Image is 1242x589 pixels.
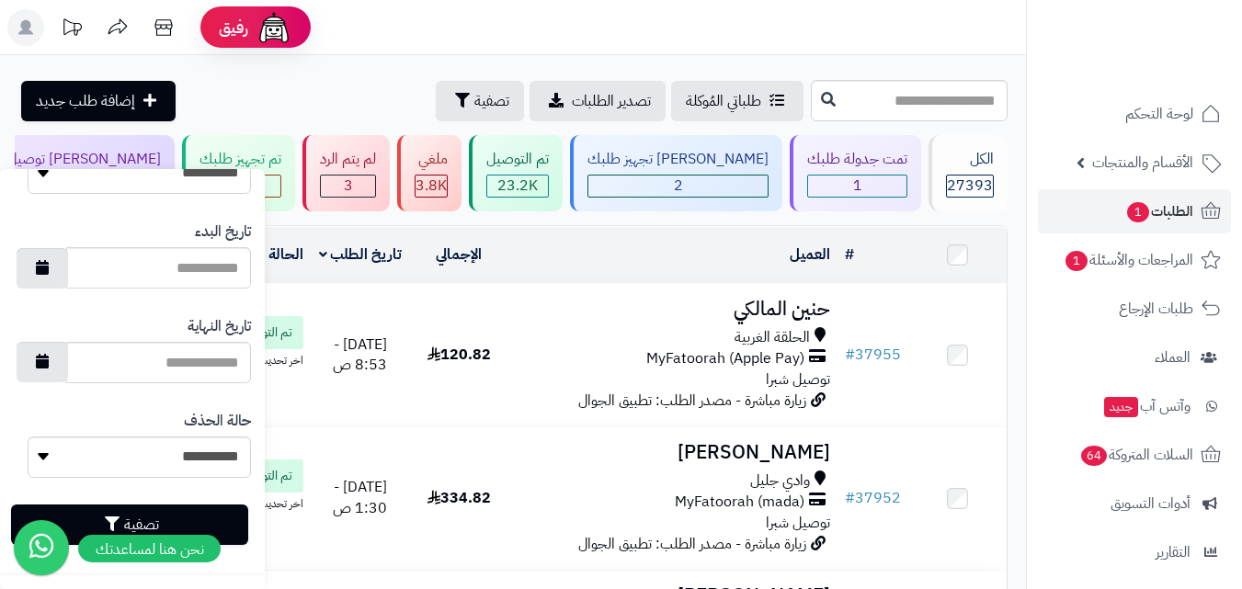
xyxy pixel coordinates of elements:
span: الحلقة الغربية [735,327,810,348]
div: تمت جدولة طلبك [807,149,907,170]
span: MyFatoorah (Apple Pay) [646,348,804,369]
h3: [PERSON_NAME] [516,442,830,463]
span: تم التوصيل [238,467,292,485]
span: جديد [1104,397,1138,417]
span: طلبات الإرجاع [1119,296,1193,322]
a: أدوات التسويق [1038,481,1231,526]
span: [DATE] - 8:53 ص [333,334,387,377]
span: أدوات التسويق [1111,491,1191,516]
div: لم يتم الرد [320,149,376,170]
a: تاريخ الطلب [319,244,403,266]
a: لوحة التحكم [1038,92,1231,136]
span: الطلبات [1125,198,1193,224]
div: تم تجهيز طلبك [199,149,281,170]
a: #37952 [845,487,901,509]
span: العملاء [1155,345,1191,370]
span: MyFatoorah (mada) [675,492,804,513]
span: توصيل شبرا [766,512,830,534]
a: إضافة طلب جديد [21,81,176,121]
label: تاريخ البدء [195,221,251,243]
a: التقارير [1038,530,1231,574]
button: تصفية [436,81,524,121]
span: 120.82 [427,344,491,366]
div: الكل [946,149,994,170]
a: ملغي 3.8K [393,135,465,211]
span: التقارير [1156,539,1191,565]
span: وادي جليل [750,470,810,492]
a: الإجمالي [436,244,482,266]
label: حالة الحذف [184,411,251,432]
span: # [845,344,855,366]
div: 3 [321,176,375,197]
span: إضافة طلب جديد [36,90,135,112]
span: 1 [853,175,862,197]
img: logo-2.png [1117,30,1225,69]
span: المراجعات والأسئلة [1064,247,1193,273]
label: تاريخ النهاية [188,316,251,337]
img: ai-face.png [256,9,292,46]
span: زيارة مباشرة - مصدر الطلب: تطبيق الجوال [578,533,806,555]
a: #37955 [845,344,901,366]
a: وآتس آبجديد [1038,384,1231,428]
span: 2 [674,175,683,197]
span: زيارة مباشرة - مصدر الطلب: تطبيق الجوال [578,390,806,412]
span: توصيل شبرا [766,368,830,391]
span: تصدير الطلبات [572,90,651,112]
div: 23194 [487,176,548,197]
span: 1 [1065,250,1088,272]
span: رفيق [219,17,248,39]
h3: حنين المالكي [516,299,830,320]
a: طلبات الإرجاع [1038,287,1231,331]
span: 64 [1080,445,1108,467]
a: تصدير الطلبات [530,81,666,121]
span: 3 [344,175,353,197]
a: طلباتي المُوكلة [671,81,803,121]
a: العملاء [1038,335,1231,379]
a: لم يتم الرد 3 [299,135,393,211]
a: [PERSON_NAME] تجهيز طلبك 2 [566,135,786,211]
span: تم التوصيل [238,323,292,342]
div: 1 [808,176,906,197]
button: تصفية [11,504,248,545]
span: 27393 [947,175,993,197]
a: تم التوصيل 23.2K [465,135,566,211]
a: المراجعات والأسئلة1 [1038,238,1231,282]
div: تم التوصيل [486,149,549,170]
a: تمت جدولة طلبك 1 [786,135,925,211]
a: العميل [790,244,830,266]
span: تصفية [474,90,509,112]
span: [DATE] - 1:30 ص [333,476,387,519]
span: 334.82 [427,487,491,509]
a: تحديثات المنصة [49,9,95,51]
span: طلباتي المُوكلة [686,90,761,112]
span: 1 [1126,201,1150,223]
div: 3817 [416,176,447,197]
a: الطلبات1 [1038,189,1231,233]
span: وآتس آب [1102,393,1191,419]
div: [PERSON_NAME] تجهيز طلبك [587,149,769,170]
span: 23.2K [497,175,538,197]
span: 3.8K [416,175,447,197]
span: لوحة التحكم [1125,101,1193,127]
a: # [845,244,854,266]
span: # [845,487,855,509]
span: الأقسام والمنتجات [1092,150,1193,176]
a: الحالة [268,244,303,266]
a: الكل27393 [925,135,1011,211]
a: السلات المتروكة64 [1038,433,1231,477]
a: تم تجهيز طلبك 5 [178,135,299,211]
div: 2 [588,176,768,197]
div: ملغي [415,149,448,170]
span: السلات المتروكة [1079,442,1193,468]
